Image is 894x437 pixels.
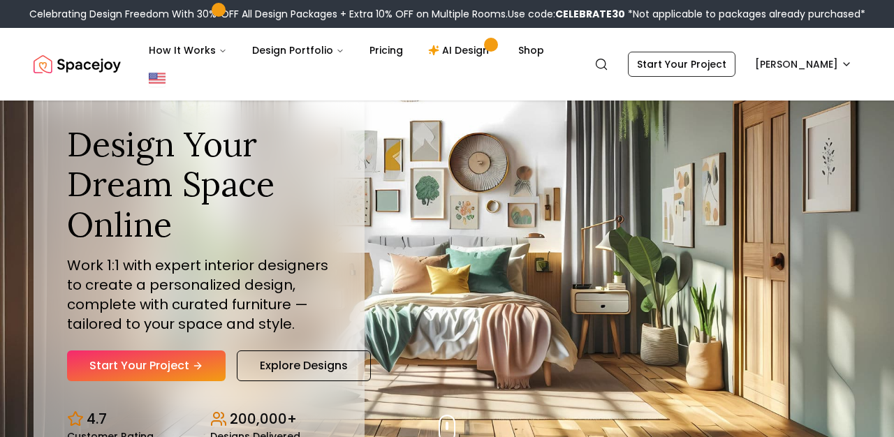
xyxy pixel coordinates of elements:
div: Celebrating Design Freedom With 30% OFF All Design Packages + Extra 10% OFF on Multiple Rooms. [29,7,865,21]
p: 200,000+ [230,409,297,429]
p: Work 1:1 with expert interior designers to create a personalized design, complete with curated fu... [67,255,331,334]
a: Explore Designs [237,350,371,381]
button: How It Works [138,36,238,64]
h1: Design Your Dream Space Online [67,124,331,245]
p: 4.7 [87,409,107,429]
a: Spacejoy [34,50,121,78]
button: [PERSON_NAME] [747,52,860,77]
img: United States [149,70,166,87]
a: AI Design [417,36,504,64]
a: Shop [507,36,555,64]
button: Design Portfolio [241,36,356,64]
b: CELEBRATE30 [555,7,625,21]
span: Use code: [508,7,625,21]
a: Start Your Project [628,52,735,77]
img: Spacejoy Logo [34,50,121,78]
a: Pricing [358,36,414,64]
nav: Main [138,36,555,64]
span: *Not applicable to packages already purchased* [625,7,865,21]
a: Start Your Project [67,350,226,381]
nav: Global [34,28,860,101]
